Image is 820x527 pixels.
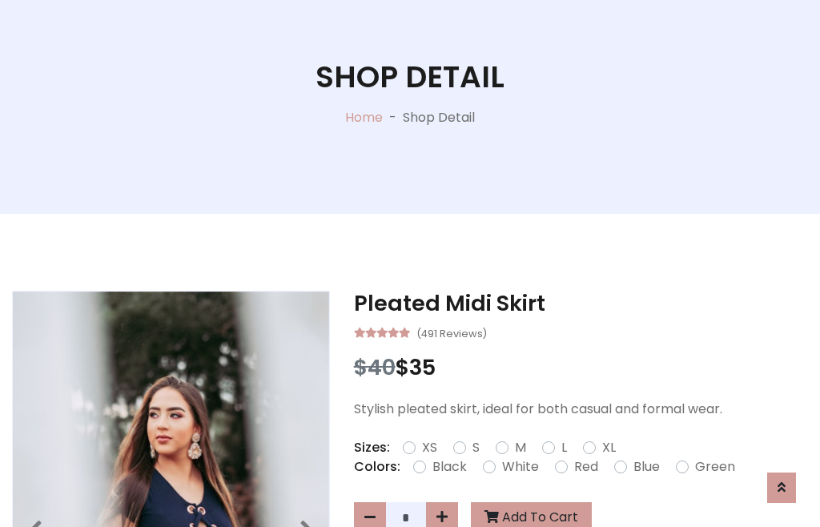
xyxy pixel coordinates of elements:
[403,108,475,127] p: Shop Detail
[354,352,396,382] span: $40
[432,457,467,477] label: Black
[354,457,400,477] p: Colors:
[383,108,403,127] p: -
[561,438,567,457] label: L
[354,291,808,316] h3: Pleated Midi Skirt
[354,355,808,380] h3: $
[695,457,735,477] label: Green
[633,457,660,477] label: Blue
[602,438,616,457] label: XL
[422,438,437,457] label: XS
[416,323,487,342] small: (491 Reviews)
[502,457,539,477] label: White
[409,352,436,382] span: 35
[472,438,480,457] label: S
[316,59,504,95] h1: Shop Detail
[515,438,526,457] label: M
[354,400,808,419] p: Stylish pleated skirt, ideal for both casual and formal wear.
[345,108,383,127] a: Home
[574,457,598,477] label: Red
[354,438,390,457] p: Sizes:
